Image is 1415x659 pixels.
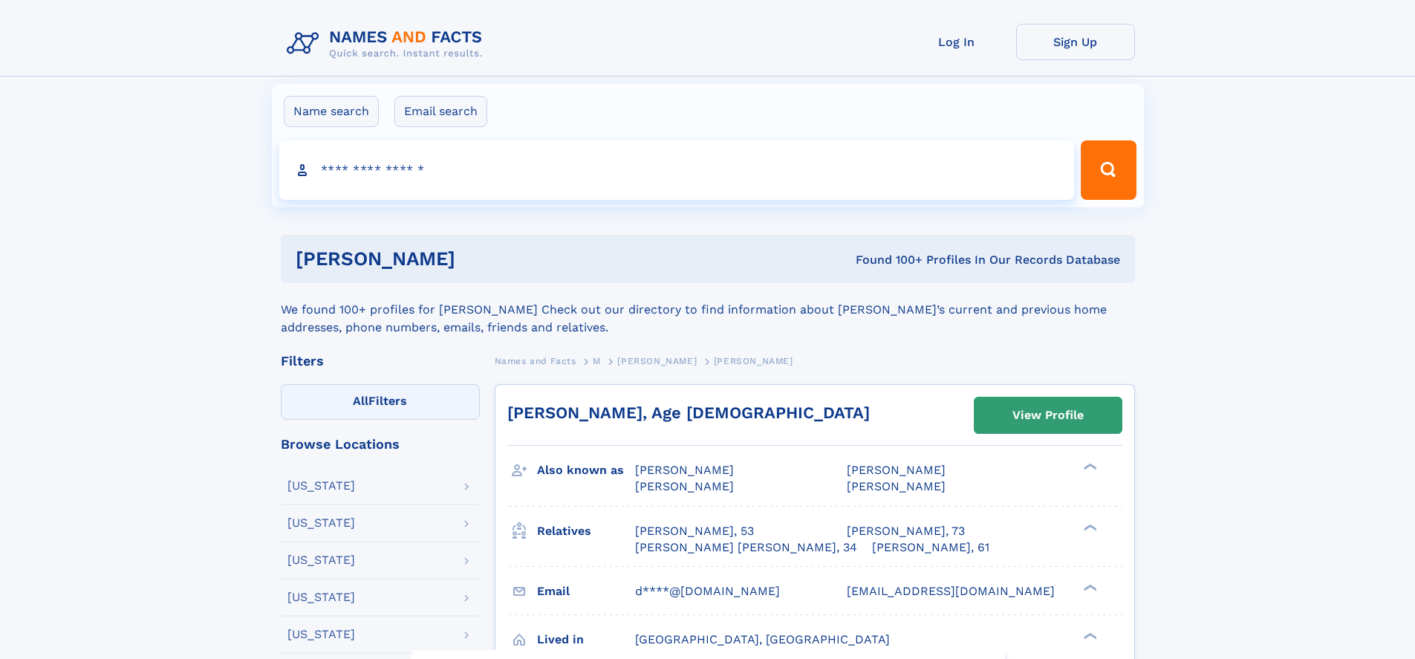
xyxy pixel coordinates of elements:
[281,283,1135,337] div: We found 100+ profiles for [PERSON_NAME] Check out our directory to find information about [PERSO...
[287,554,355,566] div: [US_STATE]
[1081,140,1136,200] button: Search Button
[1080,582,1098,592] div: ❯
[495,351,576,370] a: Names and Facts
[593,351,601,370] a: M
[1080,522,1098,532] div: ❯
[847,463,946,477] span: [PERSON_NAME]
[281,24,495,64] img: Logo Names and Facts
[714,356,793,366] span: [PERSON_NAME]
[537,519,635,544] h3: Relatives
[296,250,656,268] h1: [PERSON_NAME]
[537,579,635,604] h3: Email
[847,584,1055,598] span: [EMAIL_ADDRESS][DOMAIN_NAME]
[284,96,379,127] label: Name search
[287,591,355,603] div: [US_STATE]
[617,356,697,366] span: [PERSON_NAME]
[281,354,480,368] div: Filters
[635,539,857,556] a: [PERSON_NAME] [PERSON_NAME], 34
[287,480,355,492] div: [US_STATE]
[975,397,1122,433] a: View Profile
[617,351,697,370] a: [PERSON_NAME]
[279,140,1075,200] input: search input
[1080,462,1098,472] div: ❯
[537,458,635,483] h3: Also known as
[593,356,601,366] span: M
[847,479,946,493] span: [PERSON_NAME]
[537,627,635,652] h3: Lived in
[872,539,989,556] a: [PERSON_NAME], 61
[897,24,1016,60] a: Log In
[507,403,870,422] a: [PERSON_NAME], Age [DEMOGRAPHIC_DATA]
[1016,24,1135,60] a: Sign Up
[287,629,355,640] div: [US_STATE]
[281,384,480,420] label: Filters
[281,438,480,451] div: Browse Locations
[394,96,487,127] label: Email search
[847,523,965,539] a: [PERSON_NAME], 73
[287,517,355,529] div: [US_STATE]
[635,632,890,646] span: [GEOGRAPHIC_DATA], [GEOGRAPHIC_DATA]
[1012,398,1084,432] div: View Profile
[635,523,754,539] a: [PERSON_NAME], 53
[1080,631,1098,640] div: ❯
[635,463,734,477] span: [PERSON_NAME]
[353,394,368,408] span: All
[635,479,734,493] span: [PERSON_NAME]
[655,252,1120,268] div: Found 100+ Profiles In Our Records Database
